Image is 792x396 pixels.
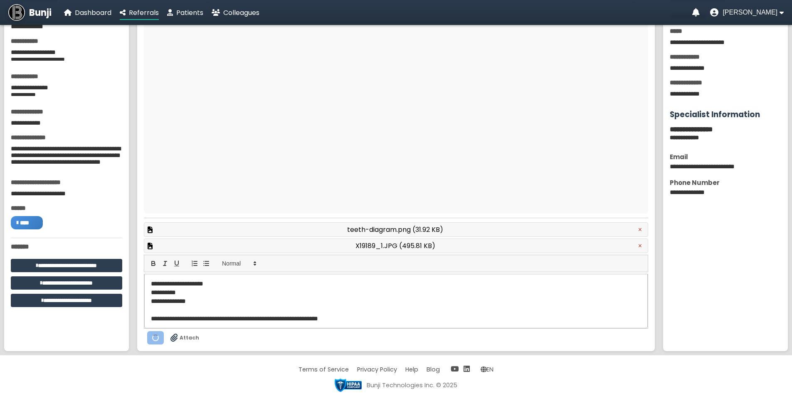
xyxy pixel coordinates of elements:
span: [PERSON_NAME] [723,9,777,16]
a: LinkedIn [464,364,470,374]
span: Attach [180,334,199,342]
a: Terms of Service [299,365,349,374]
span: teeth-diagram.png (31.92 KB) [347,224,443,235]
span: Dashboard [75,8,111,17]
button: list: bullet [200,258,212,268]
a: Dashboard [64,7,111,18]
a: Notifications [692,8,700,17]
button: Remove attachment [636,242,644,250]
span: Referrals [129,8,159,17]
a: Bunji [8,4,52,21]
h3: Specialist Information [670,108,781,121]
div: Bunji Technologies Inc. © 2025 [367,381,457,390]
a: Patients [167,7,203,18]
a: Referrals [120,7,159,18]
button: italic [159,258,171,268]
span: Change language [481,365,493,374]
span: X19189_1.JPG (495.81 KB) [355,241,435,251]
a: Blog [427,365,440,374]
button: User menu [710,8,784,17]
span: Colleagues [223,8,259,17]
a: Privacy Policy [357,365,397,374]
div: Email [670,152,781,162]
span: Bunji [29,6,52,20]
button: Remove attachment [636,226,644,234]
div: Preview attached file [144,222,648,237]
button: list: ordered [189,258,200,268]
div: Phone Number [670,178,781,187]
img: HIPAA compliant [335,379,362,392]
div: Preview attached file [144,239,648,253]
label: Drag & drop files anywhere to attach [170,334,199,342]
a: YouTube [451,364,459,374]
img: Bunji Dental Referral Management [8,4,25,21]
span: Patients [176,8,203,17]
button: underline [171,258,183,268]
a: Help [405,365,418,374]
a: Colleagues [212,7,259,18]
button: bold [148,258,159,268]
